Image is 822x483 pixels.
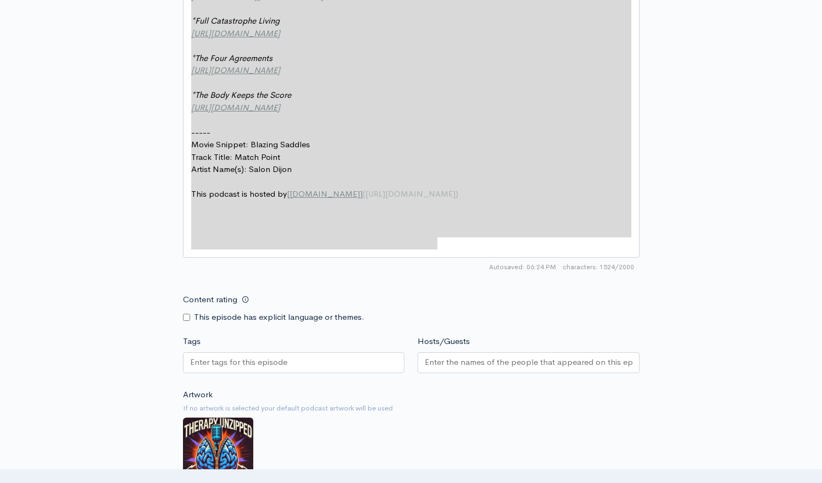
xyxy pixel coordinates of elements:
[191,139,310,149] span: Movie Snippet: Blazing Saddles
[191,28,280,38] span: [URL][DOMAIN_NAME]
[191,188,287,199] span: This podcast is hosted by
[191,164,292,174] span: Artist Name(s): Salon Dijon
[363,188,365,199] span: (
[183,288,237,311] label: Content rating
[194,311,364,324] label: This episode has explicit language or themes.
[287,188,290,199] span: [
[191,127,210,137] span: -----
[183,388,213,401] label: Artwork
[425,356,632,369] input: Enter the names of the people that appeared on this episode
[418,335,470,348] label: Hosts/Guests
[190,356,289,369] input: Enter tags for this episode
[456,188,458,199] span: )
[360,188,363,199] span: ]
[191,152,280,162] span: Track Title: Match Point
[191,102,280,113] span: [URL][DOMAIN_NAME]
[191,65,280,75] span: [URL][DOMAIN_NAME]
[195,15,280,26] span: Full Catastrophe Living
[183,335,201,348] label: Tags
[563,262,634,272] span: 1524/2000
[195,53,273,63] span: The Four Agreements
[365,188,456,199] span: [URL][DOMAIN_NAME]
[489,262,556,272] span: Autosaved: 06:24 PM
[290,188,360,199] span: [DOMAIN_NAME]
[183,403,640,414] small: If no artwork is selected your default podcast artwork will be used
[195,90,291,100] span: The Body Keeps the Score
